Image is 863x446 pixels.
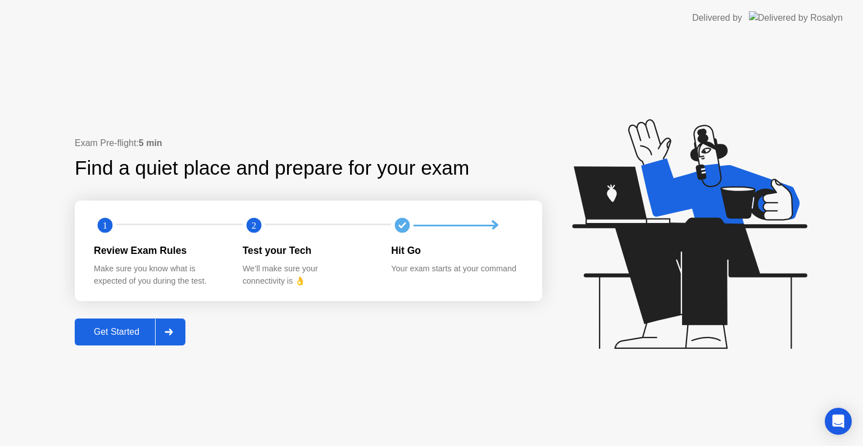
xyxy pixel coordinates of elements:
[78,327,155,337] div: Get Started
[75,153,471,183] div: Find a quiet place and prepare for your exam
[94,243,225,258] div: Review Exam Rules
[75,318,185,345] button: Get Started
[749,11,843,24] img: Delivered by Rosalyn
[252,220,256,231] text: 2
[243,243,374,258] div: Test your Tech
[139,138,162,148] b: 5 min
[75,136,542,150] div: Exam Pre-flight:
[243,263,374,287] div: We’ll make sure your connectivity is 👌
[391,243,522,258] div: Hit Go
[692,11,742,25] div: Delivered by
[391,263,522,275] div: Your exam starts at your command
[825,408,852,435] div: Open Intercom Messenger
[103,220,107,231] text: 1
[94,263,225,287] div: Make sure you know what is expected of you during the test.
